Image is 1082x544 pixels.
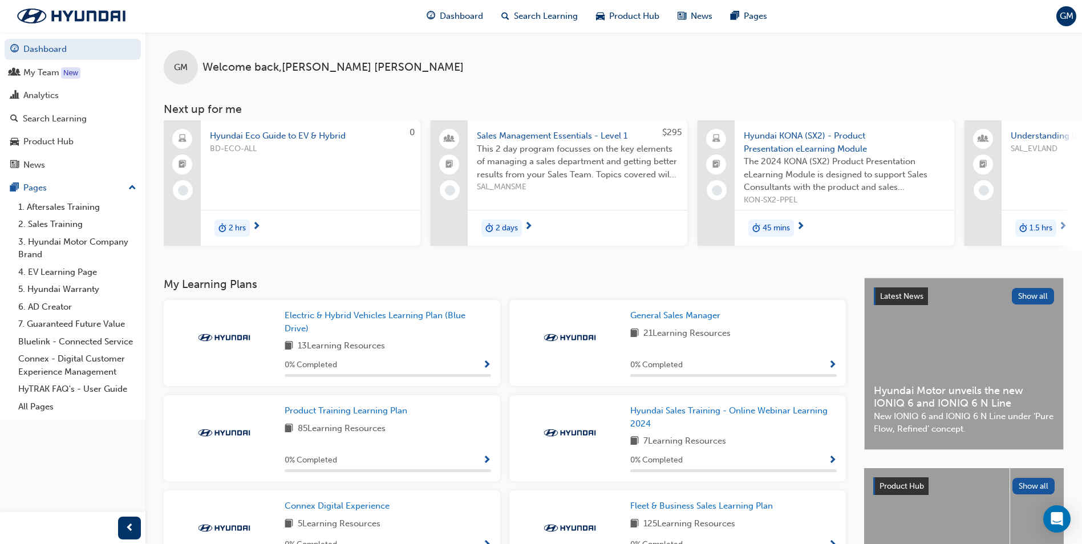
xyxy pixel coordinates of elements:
[285,339,293,354] span: book-icon
[202,61,464,74] span: Welcome back , [PERSON_NAME] [PERSON_NAME]
[23,89,59,102] div: Analytics
[285,422,293,436] span: book-icon
[524,222,533,232] span: next-icon
[485,221,493,236] span: duration-icon
[193,332,256,343] img: Trak
[1019,221,1027,236] span: duration-icon
[630,435,639,449] span: book-icon
[880,291,923,301] span: Latest News
[179,157,187,172] span: booktick-icon
[179,132,187,147] span: laptop-icon
[873,477,1055,496] a: Product HubShow all
[538,522,601,534] img: Trak
[285,309,491,335] a: Electric & Hybrid Vehicles Learning Plan (Blue Drive)
[145,103,1082,116] h3: Next up for me
[440,10,483,23] span: Dashboard
[630,405,828,429] span: Hyundai Sales Training - Online Webinar Learning 2024
[6,4,137,28] img: Trak
[864,278,1064,450] a: Latest NewsShow allHyundai Motor unveils the new IONIQ 6 and IONIQ 6 N LineNew IONIQ 6 and IONIQ ...
[14,315,141,333] a: 7. Guaranteed Future Value
[477,143,678,181] span: This 2 day program focusses on the key elements of managing a sales department and getting better...
[630,454,683,467] span: 0 % Completed
[252,222,261,232] span: next-icon
[14,216,141,233] a: 2. Sales Training
[5,36,141,177] button: DashboardMy TeamAnalyticsSearch LearningProduct HubNews
[14,350,141,380] a: Connex - Digital Customer Experience Management
[5,39,141,60] a: Dashboard
[731,9,739,23] span: pages-icon
[538,427,601,439] img: Trak
[678,9,686,23] span: news-icon
[14,380,141,398] a: HyTRAK FAQ's - User Guide
[23,66,59,79] div: My Team
[61,67,80,79] div: Tooltip anchor
[10,183,19,193] span: pages-icon
[483,360,491,371] span: Show Progress
[298,422,386,436] span: 85 Learning Resources
[14,281,141,298] a: 5. Hyundai Warranty
[14,263,141,281] a: 4. EV Learning Page
[1056,6,1076,26] button: GM
[174,61,188,74] span: GM
[5,62,141,83] a: My Team
[298,339,385,354] span: 13 Learning Resources
[164,278,846,291] h3: My Learning Plans
[712,185,722,196] span: learningRecordVerb_NONE-icon
[538,332,601,343] img: Trak
[744,194,945,207] span: KON-SX2-PPEL
[445,157,453,172] span: booktick-icon
[14,398,141,416] a: All Pages
[5,177,141,198] button: Pages
[23,112,87,125] div: Search Learning
[10,68,19,78] span: people-icon
[828,453,837,468] button: Show Progress
[285,500,394,513] a: Connex Digital Experience
[744,10,767,23] span: Pages
[229,222,246,235] span: 2 hrs
[1060,10,1073,23] span: GM
[643,517,735,531] span: 125 Learning Resources
[418,5,492,28] a: guage-iconDashboard
[445,185,455,196] span: learningRecordVerb_NONE-icon
[752,221,760,236] span: duration-icon
[874,287,1054,306] a: Latest NewsShow all
[285,517,293,531] span: book-icon
[164,120,420,246] a: 0Hyundai Eco Guide to EV & HybridBD-ECO-ALLduration-icon2 hrs
[828,456,837,466] span: Show Progress
[630,501,773,511] span: Fleet & Business Sales Learning Plan
[14,233,141,263] a: 3. Hyundai Motor Company Brand
[23,159,45,172] div: News
[483,453,491,468] button: Show Progress
[643,435,726,449] span: 7 Learning Resources
[712,157,720,172] span: booktick-icon
[744,155,945,194] span: The 2024 KONA (SX2) Product Presentation eLearning Module is designed to support Sales Consultant...
[979,185,989,196] span: learningRecordVerb_NONE-icon
[763,222,790,235] span: 45 mins
[193,522,256,534] img: Trak
[1059,222,1067,232] span: next-icon
[662,127,682,137] span: $295
[1012,288,1055,305] button: Show all
[630,359,683,372] span: 0 % Completed
[979,132,987,147] span: people-icon
[587,5,668,28] a: car-iconProduct Hub
[285,405,407,416] span: Product Training Learning Plan
[630,327,639,341] span: book-icon
[5,85,141,106] a: Analytics
[630,404,837,430] a: Hyundai Sales Training - Online Webinar Learning 2024
[722,5,776,28] a: pages-iconPages
[10,91,19,101] span: chart-icon
[193,427,256,439] img: Trak
[796,222,805,232] span: next-icon
[445,132,453,147] span: people-icon
[285,454,337,467] span: 0 % Completed
[828,358,837,372] button: Show Progress
[596,9,605,23] span: car-icon
[14,333,141,351] a: Bluelink - Connected Service
[514,10,578,23] span: Search Learning
[10,44,19,55] span: guage-icon
[477,129,678,143] span: Sales Management Essentials - Level 1
[10,160,19,170] span: news-icon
